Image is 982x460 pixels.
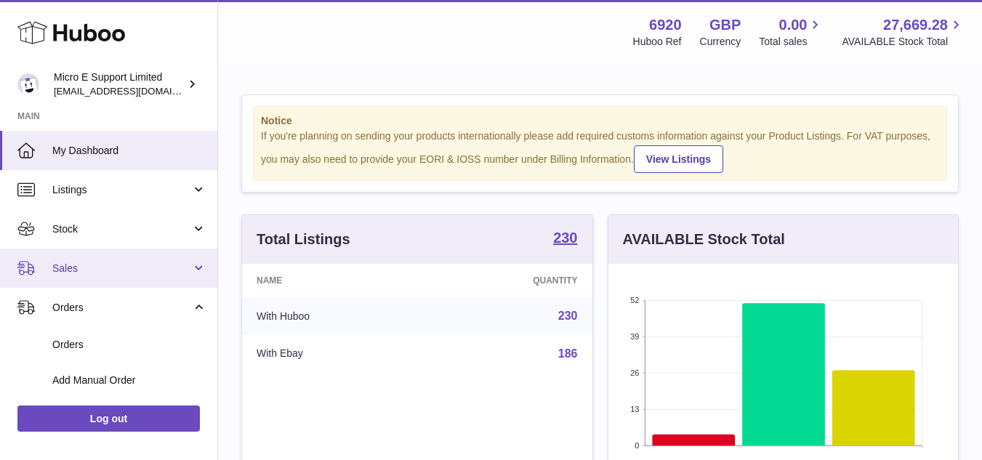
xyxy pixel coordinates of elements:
span: Orders [52,301,191,315]
span: Sales [52,262,191,275]
span: My Dashboard [52,144,206,158]
h3: Total Listings [257,230,350,249]
div: If you're planning on sending your products internationally please add required customs informati... [261,129,939,173]
span: Total sales [759,35,824,49]
text: 13 [630,405,639,413]
td: With Ebay [242,335,427,373]
th: Name [242,264,427,297]
text: 26 [630,368,639,377]
span: 27,669.28 [883,15,948,35]
span: Listings [52,183,191,197]
a: View Listings [634,145,723,173]
strong: GBP [709,15,741,35]
div: Huboo Ref [633,35,682,49]
a: 186 [558,347,578,360]
th: Quantity [427,264,592,297]
span: Stock [52,222,191,236]
h3: AVAILABLE Stock Total [623,230,785,249]
div: Micro E Support Limited [54,70,185,98]
a: 0.00 Total sales [759,15,824,49]
img: contact@micropcsupport.com [17,73,39,95]
span: AVAILABLE Stock Total [842,35,965,49]
strong: 6920 [649,15,682,35]
strong: 230 [553,230,577,245]
a: 27,669.28 AVAILABLE Stock Total [842,15,965,49]
a: 230 [553,230,577,248]
div: Currency [700,35,741,49]
text: 52 [630,296,639,304]
text: 39 [630,332,639,341]
span: 0.00 [779,15,808,35]
a: 230 [558,310,578,322]
span: [EMAIL_ADDRESS][DOMAIN_NAME] [54,85,214,97]
text: 0 [635,441,639,450]
span: Add Manual Order [52,374,206,387]
strong: Notice [261,114,939,128]
td: With Huboo [242,297,427,335]
a: Log out [17,405,200,432]
span: Orders [52,338,206,352]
